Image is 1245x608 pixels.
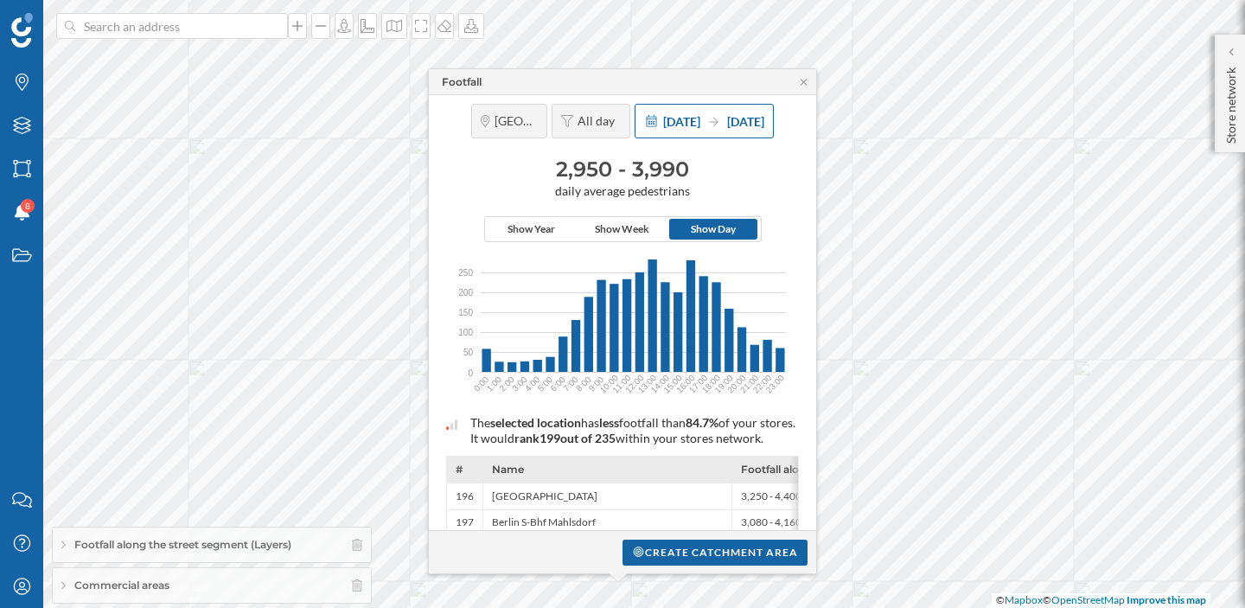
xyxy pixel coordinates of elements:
[456,463,463,476] span: #
[661,373,684,395] text: 15:00
[738,373,761,395] text: 21:00
[510,374,529,394] text: 3:00
[74,537,291,553] span: Footfall along the street segment (Layers)
[610,373,633,395] text: 11:00
[1127,593,1206,606] a: Improve this map
[687,373,710,395] text: 17:00
[446,419,457,430] img: intelligent_assistant_bucket_0.svg
[497,374,516,394] text: 2:00
[686,415,718,430] span: 84.7%
[514,431,539,445] span: rank
[727,114,764,129] span: [DATE]
[548,374,567,394] text: 6:00
[458,266,473,279] span: 250
[495,113,538,129] span: [GEOGRAPHIC_DATA], [GEOGRAPHIC_DATA]
[470,415,795,445] span: of your stores. It would
[463,346,473,359] span: 50
[741,515,829,529] span: 3,080 - 4,160
[456,515,474,529] span: 197
[578,113,621,129] span: All day
[456,490,474,503] span: 196
[25,197,30,214] span: 8
[523,374,542,394] text: 4:00
[561,374,580,394] text: 7:00
[581,415,599,430] span: has
[764,373,787,395] text: 23:00
[437,156,808,183] h3: 2,950 - 3,990
[674,373,697,395] text: 16:00
[649,373,672,395] text: 14:00
[470,415,490,430] span: The
[619,415,686,430] span: footfall than
[712,373,735,395] text: 19:00
[741,490,835,503] span: 3,250 - 4,400
[508,221,555,237] span: Show Year
[458,306,473,319] span: 150
[636,373,659,395] text: 13:00
[492,490,597,503] span: [GEOGRAPHIC_DATA]
[458,326,473,339] span: 100
[598,373,621,395] text: 10:00
[485,374,504,394] text: 1:00
[560,431,592,445] span: out of
[74,578,169,593] span: Commercial areas
[700,373,723,395] text: 18:00
[36,12,99,28] span: Support
[468,366,473,379] span: 0
[751,373,774,395] text: 22:00
[458,286,473,299] span: 200
[599,415,619,430] span: less
[574,374,593,394] text: 8:00
[11,13,33,48] img: Geoblink Logo
[587,374,606,394] text: 9:00
[992,593,1210,608] div: © ©
[437,183,808,199] span: daily average pedestrians
[1051,593,1125,606] a: OpenStreetMap
[492,515,596,529] span: Berlin S-Bhf Mahlsdorf
[616,431,763,445] span: within your stores network.
[741,463,838,476] span: Footfall along the street segment
[536,374,555,394] text: 5:00
[442,74,482,90] div: Footfall
[725,373,748,395] text: 20:00
[691,221,736,237] span: Show Day
[490,415,581,430] span: selected location
[472,374,491,394] text: 0:00
[623,373,646,395] text: 12:00
[539,431,560,445] span: 199
[595,221,649,237] span: Show Week
[492,463,524,476] span: Name
[1223,61,1240,144] p: Store network
[1005,593,1043,606] a: Mapbox
[663,114,700,129] span: [DATE]
[595,431,616,445] span: 235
